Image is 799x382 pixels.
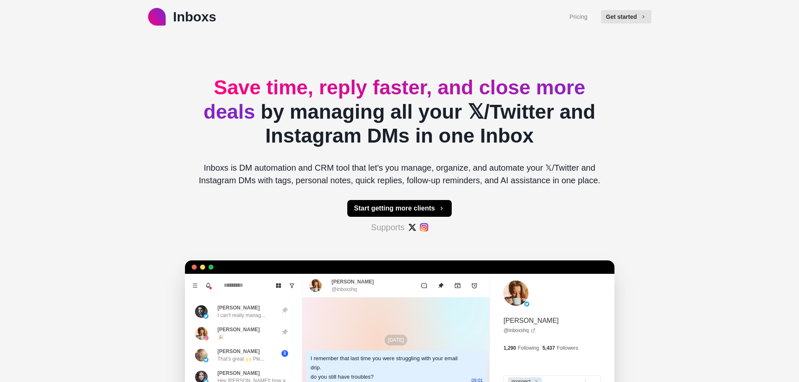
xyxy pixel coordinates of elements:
p: Followers [557,344,578,352]
button: Get started [601,10,651,23]
p: 5,437 [542,344,555,352]
p: I can't really manag... [218,312,265,319]
p: [PERSON_NAME] [332,278,374,286]
img: picture [203,335,208,340]
button: Archive [449,277,466,294]
img: picture [195,327,208,340]
p: [PERSON_NAME] [218,369,260,377]
p: @inboxshq [332,286,357,293]
span: 3 [281,350,288,357]
span: Save time, reply faster, and close more deals [203,76,585,123]
button: Notifications [202,279,215,292]
img: picture [503,281,528,306]
p: 🎉 [218,333,224,341]
p: Supports [371,221,404,234]
img: picture [195,305,208,318]
h2: by managing all your 𝕏/Twitter and Instagram DMs in one Inbox [192,75,608,148]
button: Unpin [432,277,449,294]
img: picture [309,279,322,292]
p: [DATE] [385,335,407,346]
p: Following [518,344,539,352]
a: Pricing [570,13,588,21]
img: picture [195,349,208,361]
button: Board View [272,279,285,292]
p: [PERSON_NAME] [503,316,559,326]
a: @inboxshq [503,327,535,334]
div: I remember that last time you were struggling with your email drip. do you still have troubles? [311,354,468,382]
p: [PERSON_NAME] [218,348,260,355]
a: logoInboxs [148,7,216,27]
p: That's great 🙌 Ple... [218,355,265,363]
p: Inboxs is DM automation and CRM tool that let's you manage, organize, and automate your 𝕏/Twitter... [192,161,608,187]
p: [PERSON_NAME] [218,326,260,333]
img: picture [524,301,529,307]
img: picture [203,357,208,362]
p: [PERSON_NAME] [218,304,260,312]
button: Show unread conversations [285,279,299,292]
img: # [420,223,428,231]
button: Add reminder [466,277,483,294]
button: Start getting more clients [347,200,452,217]
button: Mark as unread [416,277,432,294]
p: 1,290 [503,344,516,352]
img: picture [203,314,208,319]
button: Menu [188,279,202,292]
p: Inboxs [173,7,216,27]
img: # [408,223,416,231]
img: logo [148,8,166,26]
